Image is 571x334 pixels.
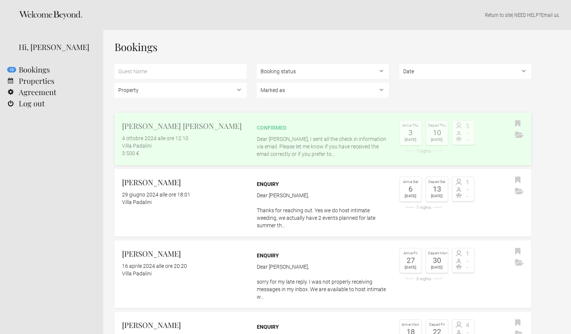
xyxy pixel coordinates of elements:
[463,322,472,328] span: 4
[402,257,420,264] div: 27
[463,258,472,264] span: -
[513,317,523,329] button: Bookmark
[122,120,247,131] h2: [PERSON_NAME] [PERSON_NAME]
[402,136,420,143] div: [DATE]
[257,83,389,98] select: , , ,
[115,169,531,237] a: [PERSON_NAME] 29 giugno 2024 alle ore 18:01 Villa Padalini Enquiry Dear [PERSON_NAME], Thanks for...
[122,192,190,198] flynt-date-display: 29 giugno 2024 alle ore 18:01
[122,270,247,277] div: Villa Padalini
[428,322,446,328] div: Depart Fri
[115,41,531,53] h1: Bookings
[402,129,420,136] div: 3
[115,11,560,19] p: | NEED HELP? .
[257,192,389,229] p: Dear [PERSON_NAME], Thanks for reaching out. Yes we do host intimate weeding, we actually have 2 ...
[463,251,472,257] span: 1
[257,135,389,158] p: Dear [PERSON_NAME], I sent all the check in information via email. Please let me know if you have...
[257,323,389,331] div: Enquiry
[257,180,389,188] div: Enquiry
[399,149,448,153] div: 7 nights
[428,136,446,143] div: [DATE]
[122,198,247,206] div: Villa Padalini
[257,64,389,79] select: , ,
[122,248,247,259] h2: [PERSON_NAME]
[122,135,188,141] flynt-date-display: 4 ottobre 2024 alle ore 12:10
[541,12,559,18] a: Email us
[463,180,472,186] span: 1
[399,277,448,281] div: 3 nights
[463,264,472,271] span: -
[122,319,247,331] h2: [PERSON_NAME]
[428,122,446,129] div: Depart Thu
[428,257,446,264] div: 30
[19,41,92,53] div: Hi, [PERSON_NAME]
[428,264,446,271] div: [DATE]
[115,240,531,308] a: [PERSON_NAME] 16 aprile 2024 alle ore 20:20 Villa Padalini Enquiry Dear [PERSON_NAME], sorry for ...
[399,64,532,79] select: ,
[513,175,523,186] button: Bookmark
[428,185,446,193] div: 13
[513,118,523,130] button: Bookmark
[463,193,472,199] span: -
[428,193,446,199] div: [DATE]
[402,250,420,257] div: Arrive Fri
[513,186,526,197] button: Archive
[115,113,531,165] a: [PERSON_NAME] [PERSON_NAME] 4 ottobre 2024 alle ore 12:10 Villa Padalini 3.500 € confirmed Dear [...
[485,12,512,18] a: Return to site
[513,130,526,141] button: Archive
[399,206,448,210] div: 7 nights
[122,150,139,156] flynt-currency: 3.500 €
[402,122,420,129] div: Arrive Thu
[463,137,472,143] span: -
[257,263,389,301] p: Dear [PERSON_NAME], sorry for my late reply. I was not properly receiving messages in my inbox. W...
[463,123,472,129] span: 5
[122,142,247,150] div: Villa Padalini
[463,187,472,193] span: -
[513,246,523,257] button: Bookmark
[402,179,420,185] div: Arrive Sat
[257,252,389,259] div: Enquiry
[257,124,389,131] div: confirmed
[122,177,247,188] h2: [PERSON_NAME]
[115,64,247,79] input: Guest Name
[402,264,420,271] div: [DATE]
[428,250,446,257] div: Depart Mon
[7,67,16,73] flynt-notification-badge: 13
[463,130,472,136] span: -
[122,263,187,269] flynt-date-display: 16 aprile 2024 alle ore 20:20
[513,257,526,269] button: Archive
[402,322,420,328] div: Arrive Mon
[402,185,420,193] div: 6
[402,193,420,199] div: [DATE]
[428,129,446,136] div: 10
[428,179,446,185] div: Depart Sat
